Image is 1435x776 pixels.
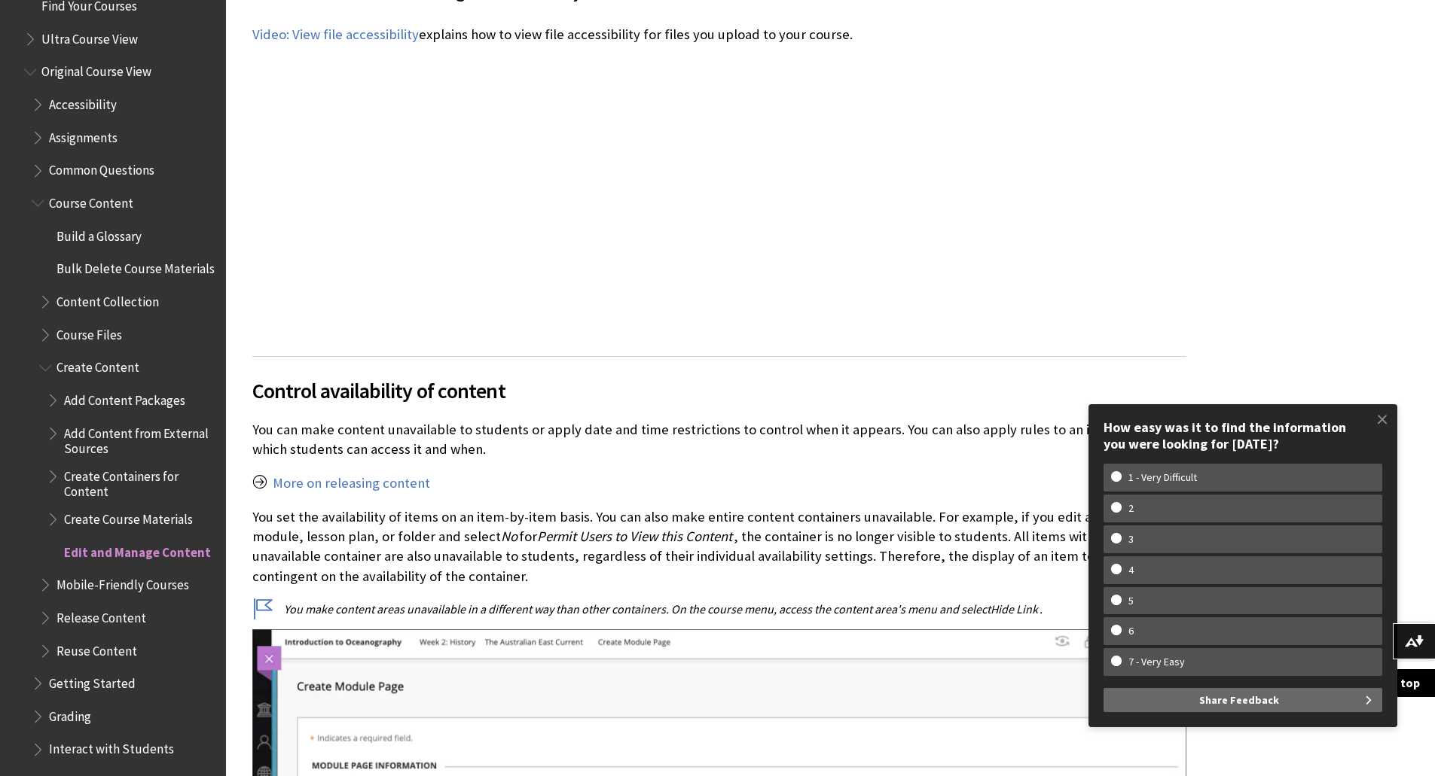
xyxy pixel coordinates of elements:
[252,375,1186,406] span: Control availability of content
[537,528,732,545] span: Permit Users to View this Content
[252,25,1186,44] p: explains how to view file accessibility for files you upload to your course.
[49,704,91,724] span: Grading
[41,26,138,47] span: Ultra Course View
[252,26,419,44] a: Video: View file accessibility
[1111,564,1151,577] w-span: 4
[56,638,137,659] span: Reuse Content
[1111,656,1202,668] w-span: 7 - Very Easy
[49,92,117,112] span: Accessibility
[1111,502,1151,515] w-span: 2
[49,190,133,211] span: Course Content
[56,322,122,342] span: Course Files
[1199,688,1279,712] span: Share Feedback
[64,464,215,499] span: Create Containers for Content
[252,75,719,338] iframe: View File Accessibility with Ally in Blackboard Learn
[252,420,1186,459] p: You can make content unavailable to students or apply date and time restrictions to control when ...
[252,601,1186,617] p: You make content areas unavailable in a different way than other containers. On the course menu, ...
[56,572,189,592] span: Mobile-Friendly Courses
[1104,419,1382,452] div: How easy was it to find the information you were looking for [DATE]?
[1111,471,1214,484] w-span: 1 - Very Difficult
[56,289,159,309] span: Content Collection
[64,540,211,560] span: Edit and Manage Content
[49,737,174,757] span: Interact with Students
[1111,595,1151,607] w-span: 5
[1104,688,1382,712] button: Share Feedback
[49,158,154,178] span: Common Questions
[56,605,146,625] span: Release Content
[991,601,1038,616] span: Hide Link
[252,507,1186,586] p: You set the availability of items on an item-by-item basis. You can also make entire content cont...
[41,59,151,80] span: Original Course View
[1111,625,1151,638] w-span: 6
[501,528,518,545] span: No
[64,421,215,456] span: Add Content from External Sources
[64,507,193,527] span: Create Course Materials
[49,671,136,691] span: Getting Started
[49,125,118,145] span: Assignments
[273,474,430,492] a: More on releasing content
[56,257,215,277] span: Bulk Delete Course Materials
[1111,533,1151,546] w-span: 3
[56,355,139,376] span: Create Content
[64,388,185,408] span: Add Content Packages
[56,224,142,244] span: Build a Glossary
